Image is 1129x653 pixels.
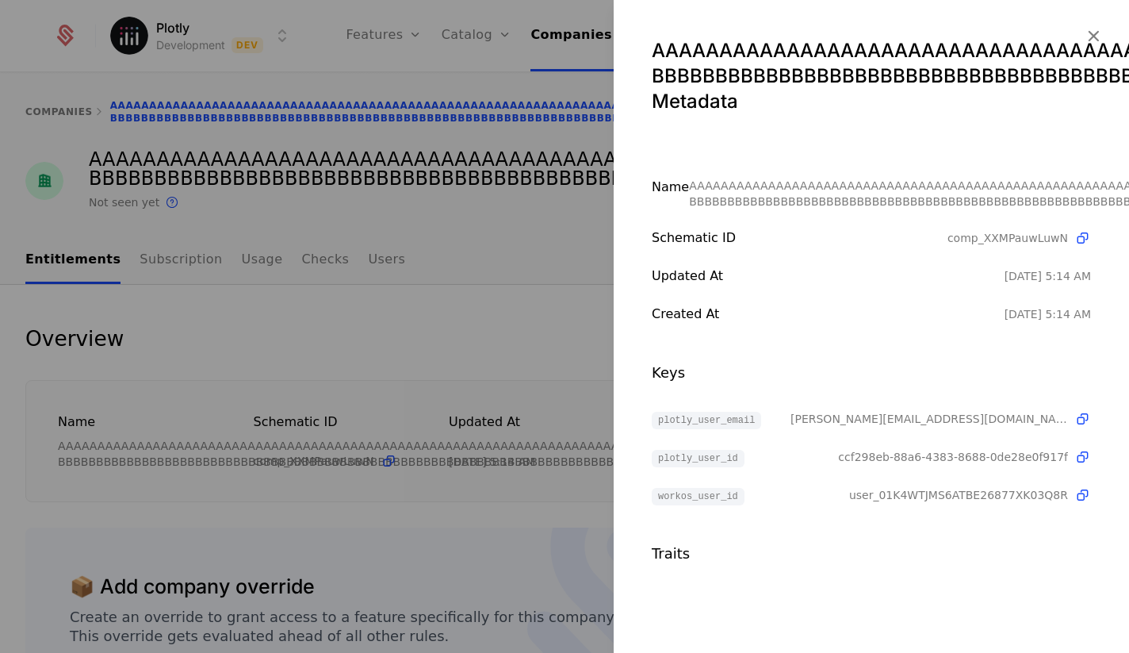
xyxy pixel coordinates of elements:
[849,487,1068,503] span: user_01K4WTJMS6ATBE26877XK03Q8R
[652,178,689,209] div: Name
[1005,268,1091,284] div: 9/17/25, 5:14 AM
[1005,306,1091,322] div: 9/17/25, 5:14 AM
[652,450,744,467] span: plotly_user_id
[947,230,1068,246] span: comp_XXMPauwLuwN
[652,38,1091,114] div: AAAAAAAAAAAAAAAAAAAAAAAAAAAAAAAAAAAAAAAAAAAAAAAAAAAAAAAAAAAAAAAAAAAAAAAAAAAAAAAAAAAAAAAAAAAAAAAAA...
[652,267,1005,286] div: Updated at
[652,362,1091,384] div: Keys
[652,305,1005,324] div: Created at
[652,412,761,429] span: plotly_user_email
[838,449,1068,465] span: ccf298eb-88a6-4383-8688-0de28e0f917f
[790,411,1068,427] span: [PERSON_NAME][EMAIL_ADDRESS][DOMAIN_NAME]
[652,488,744,505] span: workos_user_id
[652,543,1091,565] div: Traits
[652,229,947,248] div: Schematic ID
